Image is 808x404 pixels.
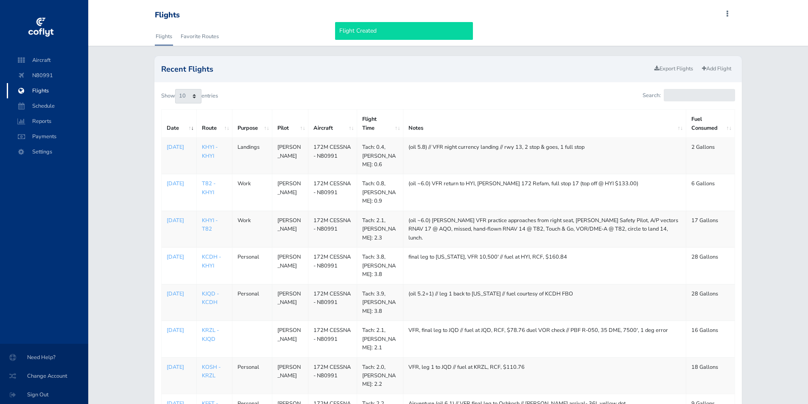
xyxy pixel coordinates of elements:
td: 172M CESSNA - N80991 [308,357,357,394]
th: Route: activate to sort column ascending [197,110,232,138]
td: Tach: 2.1, [PERSON_NAME]: 2.3 [357,211,403,247]
span: Payments [15,129,80,144]
td: (oil 5.2+1) // leg 1 back to [US_STATE] // fuel courtesy of KCDH FBO [403,284,686,320]
td: Tach: 3.9, [PERSON_NAME]: 3.8 [357,284,403,320]
td: (oil ~6.0) [PERSON_NAME] VFR practice approaches from right seat, [PERSON_NAME] Safety Pilot, A/P... [403,211,686,247]
td: Tach: 0.4, [PERSON_NAME]: 0.6 [357,138,403,174]
td: 6 Gallons [686,174,735,211]
a: Flights [155,27,173,46]
td: 172M CESSNA - N80991 [308,174,357,211]
td: Tach: 0.8, [PERSON_NAME]: 0.9 [357,174,403,211]
span: N80991 [15,68,80,83]
a: KHYI - KHYI [202,143,218,159]
div: Flights [155,11,180,20]
td: Work [232,174,272,211]
a: [DATE] [167,216,191,225]
td: 28 Gallons [686,284,735,320]
span: Need Help? [10,350,78,365]
span: Reports [15,114,80,129]
a: [DATE] [167,363,191,371]
span: Flights [15,83,80,98]
div: Flight Created [335,22,473,40]
td: [PERSON_NAME] [272,357,308,394]
td: VFR, final leg to JQD // fuel at JQD, RCF, $78.76 duel VOR check // PBF R-050, 35 DME, 7500', 1 d... [403,321,686,357]
a: Add Flight [698,63,735,75]
a: [DATE] [167,326,191,334]
a: Export Flights [651,63,697,75]
span: Aircraft [15,53,80,68]
td: Personal [232,284,272,320]
td: Tach: 2.0, [PERSON_NAME]: 2.2 [357,357,403,394]
td: Work [232,211,272,247]
td: 172M CESSNA - N80991 [308,284,357,320]
td: VFR, leg 1 to JQD // fuel at KRZL, RCF, $110.76 [403,357,686,394]
th: Aircraft: activate to sort column ascending [308,110,357,138]
td: Personal [232,248,272,284]
td: 28 Gallons [686,248,735,284]
h2: Recent Flights [161,65,650,73]
td: [PERSON_NAME] [272,174,308,211]
td: 172M CESSNA - N80991 [308,248,357,284]
select: Showentries [175,89,201,103]
td: Tach: 3.8, [PERSON_NAME]: 3.8 [357,248,403,284]
td: 172M CESSNA - N80991 [308,138,357,174]
a: [DATE] [167,290,191,298]
th: Pilot: activate to sort column ascending [272,110,308,138]
td: [PERSON_NAME] [272,248,308,284]
td: 172M CESSNA - N80991 [308,321,357,357]
a: KJQD - KCDH [202,290,219,306]
th: Purpose: activate to sort column ascending [232,110,272,138]
th: Date: activate to sort column ascending [162,110,197,138]
a: Favorite Routes [180,27,220,46]
td: [PERSON_NAME] [272,321,308,357]
a: KRZL - KJQD [202,326,219,343]
label: Show entries [161,89,218,103]
img: coflyt logo [27,15,55,40]
td: 172M CESSNA - N80991 [308,211,357,247]
td: [PERSON_NAME] [272,211,308,247]
span: Sign Out [10,387,78,402]
td: (oil ~6.0) VFR return to HYI, [PERSON_NAME] 172 Refam, full stop 17 (top off @ HYI $133.00) [403,174,686,211]
td: Personal [232,357,272,394]
td: (oil 5.8) // VFR night currency landing // rwy 13, 2 stop & goes, 1 full stop [403,138,686,174]
td: 16 Gallons [686,321,735,357]
td: [PERSON_NAME] [272,284,308,320]
th: Notes: activate to sort column ascending [403,110,686,138]
input: Search: [664,89,735,101]
td: 17 Gallons [686,211,735,247]
a: [DATE] [167,253,191,261]
td: 2 Gallons [686,138,735,174]
td: 18 Gallons [686,357,735,394]
a: T82 - KHYI [202,180,215,196]
th: Flight Time: activate to sort column ascending [357,110,403,138]
a: KCDH - KHYI [202,253,221,269]
label: Search: [643,89,735,101]
td: Tach: 2.1, [PERSON_NAME]: 2.1 [357,321,403,357]
th: Fuel Consumed: activate to sort column ascending [686,110,735,138]
a: [DATE] [167,143,191,151]
span: Change Account [10,368,78,384]
a: [DATE] [167,179,191,188]
a: KOSH - KRZL [202,363,221,379]
span: Schedule [15,98,80,114]
td: final leg to [US_STATE], VFR 10,500' // fuel at HYI, RCF, $160.84 [403,248,686,284]
span: Settings [15,144,80,159]
a: KHYI - T82 [202,217,218,233]
td: [PERSON_NAME] [272,138,308,174]
td: Landings [232,138,272,174]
